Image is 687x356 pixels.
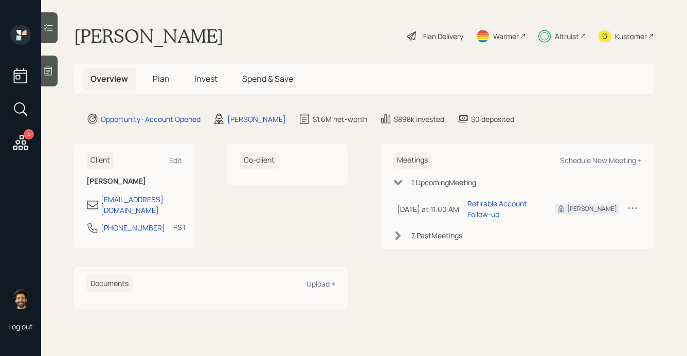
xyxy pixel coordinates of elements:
[397,204,459,215] div: [DATE] at 11:00 AM
[153,73,170,84] span: Plan
[227,114,286,124] div: [PERSON_NAME]
[74,25,224,47] h1: [PERSON_NAME]
[567,204,617,213] div: [PERSON_NAME]
[173,222,186,233] div: PST
[313,114,367,124] div: $1.6M net-worth
[8,322,33,331] div: Log out
[91,73,128,84] span: Overview
[101,194,182,216] div: [EMAIL_ADDRESS][DOMAIN_NAME]
[615,31,647,42] div: Kustomer
[10,289,31,309] img: eric-schwartz-headshot.png
[306,279,335,289] div: Upload +
[86,177,182,186] h6: [PERSON_NAME]
[471,114,514,124] div: $0 deposited
[411,177,476,188] div: 1 Upcoming Meeting
[101,222,165,233] div: [PHONE_NUMBER]
[394,114,444,124] div: $898k invested
[169,155,182,165] div: Edit
[560,155,642,165] div: Schedule New Meeting +
[411,230,462,241] div: 7 Past Meeting s
[493,31,519,42] div: Warmer
[555,31,579,42] div: Altruist
[86,275,133,292] h6: Documents
[194,73,218,84] span: Invest
[240,152,279,169] h6: Co-client
[24,129,34,139] div: 4
[86,152,114,169] h6: Client
[422,31,463,42] div: Plan Delivery
[467,198,538,220] div: Retirable Account Follow-up
[242,73,293,84] span: Spend & Save
[393,152,432,169] h6: Meetings
[101,114,201,124] div: Opportunity · Account Opened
